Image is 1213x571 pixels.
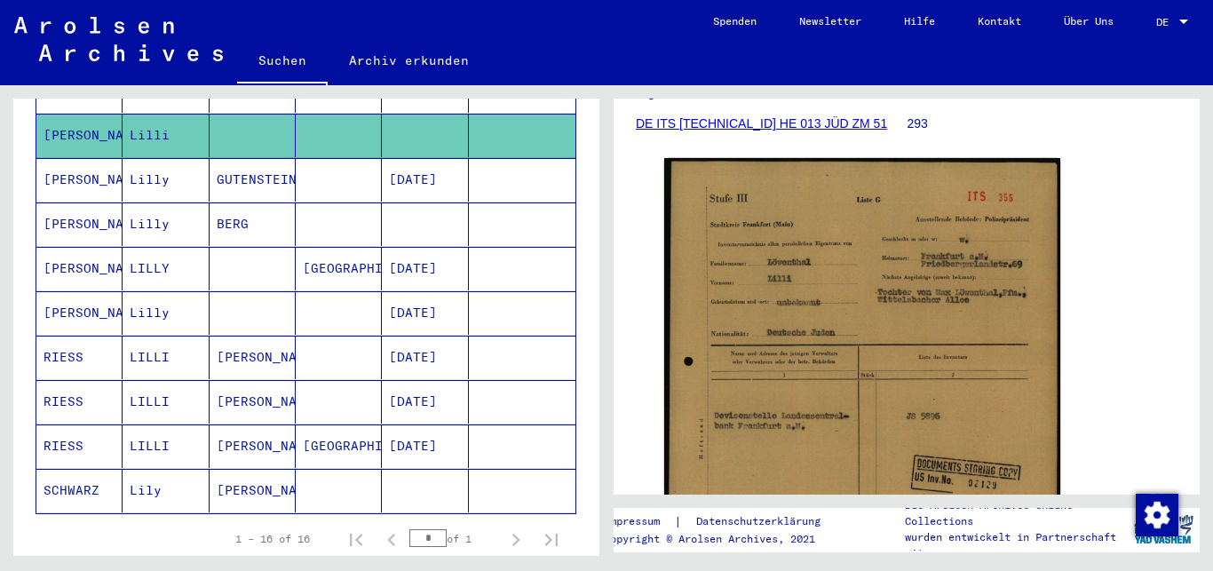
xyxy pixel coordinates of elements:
mat-cell: [PERSON_NAME] [210,380,296,424]
mat-cell: [PERSON_NAME] [36,114,123,157]
mat-cell: [PERSON_NAME] [36,158,123,202]
a: Archiv erkunden [328,39,490,82]
mat-cell: [PERSON_NAME] [36,291,123,335]
mat-cell: Lilli [123,114,209,157]
mat-cell: [PERSON_NAME] [210,424,296,468]
mat-cell: LILLI [123,380,209,424]
img: yv_logo.png [1130,507,1197,551]
p: 293 [908,115,1178,133]
mat-cell: [DATE] [382,247,468,290]
p: Copyright © Arolsen Archives, 2021 [604,531,842,547]
div: 1 – 16 of 16 [235,531,310,547]
img: Zustimmung ändern [1136,494,1178,536]
mat-cell: [PERSON_NAME] [36,247,123,290]
p: Die Arolsen Archives Online-Collections [905,497,1127,529]
button: First page [338,521,374,557]
mat-cell: RIESS [36,424,123,468]
mat-cell: RIESS [36,336,123,379]
mat-cell: [GEOGRAPHIC_DATA] [296,424,382,468]
img: Arolsen_neg.svg [14,17,223,61]
mat-cell: LILLI [123,336,209,379]
mat-cell: [DATE] [382,158,468,202]
mat-cell: Lilly [123,291,209,335]
mat-cell: LILLY [123,247,209,290]
mat-cell: SCHWARZ [36,469,123,512]
button: Last page [534,521,569,557]
a: Datenschutzerklärung [682,512,842,531]
span: DE [1156,16,1176,28]
p: wurden entwickelt in Partnerschaft mit [905,529,1127,561]
mat-cell: Lily [123,469,209,512]
mat-cell: [PERSON_NAME] [36,202,123,246]
button: Previous page [374,521,409,557]
mat-cell: Lilly [123,158,209,202]
mat-cell: [DATE] [382,380,468,424]
mat-cell: BERG [210,202,296,246]
a: Suchen [237,39,328,85]
mat-cell: Lilly [123,202,209,246]
mat-cell: [GEOGRAPHIC_DATA] [296,247,382,290]
mat-cell: [DATE] [382,336,468,379]
mat-cell: [DATE] [382,424,468,468]
a: DE ITS [TECHNICAL_ID] HE 013 JÜD ZM 51 [636,116,887,131]
div: | [604,512,842,531]
mat-cell: GUTENSTEIN [210,158,296,202]
a: Impressum [604,512,674,531]
mat-cell: [PERSON_NAME] [210,336,296,379]
div: of 1 [409,530,498,547]
button: Next page [498,521,534,557]
mat-cell: [PERSON_NAME] [210,469,296,512]
mat-cell: RIESS [36,380,123,424]
mat-cell: LILLI [123,424,209,468]
mat-cell: [DATE] [382,291,468,335]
